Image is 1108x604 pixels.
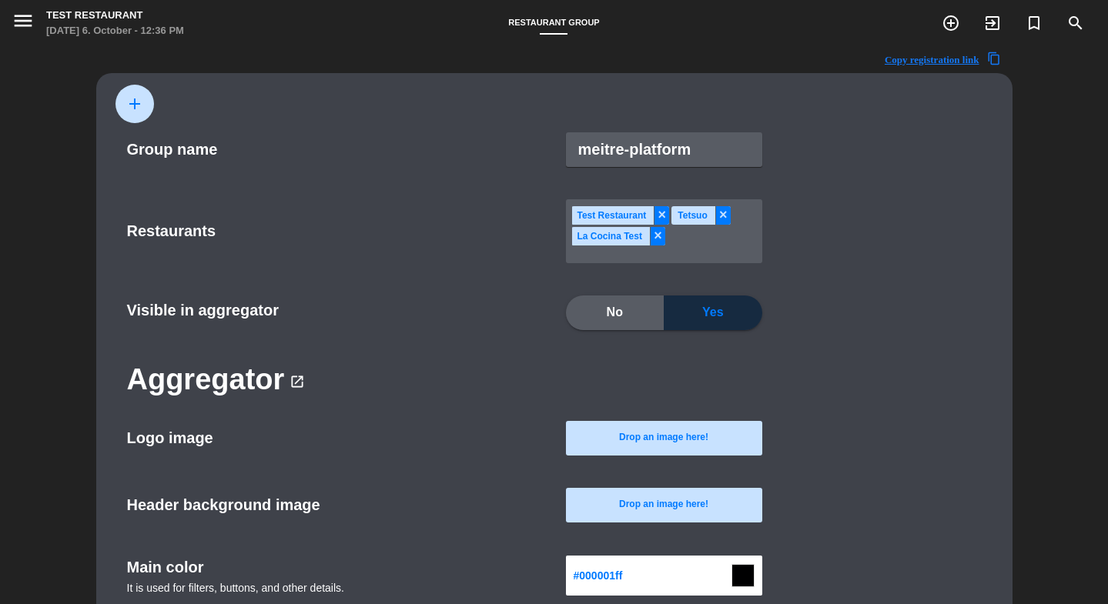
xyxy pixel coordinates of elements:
h2: Aggregator [127,362,982,398]
button: add [115,85,154,123]
span: × [650,227,665,245]
div: Main color [127,555,543,580]
i: search [1066,14,1085,32]
span: Copy registration link [885,52,979,68]
span: open_in_new [290,374,305,389]
span: Tetsuo [678,210,707,221]
span: Test Restaurant [577,210,647,221]
span: × [654,206,669,225]
span: content_copy [987,52,1001,68]
span: La Cocina Test [577,231,642,242]
span: Restaurant group [500,18,607,27]
div: It is used for filters, buttons, and other details. [127,579,543,597]
div: [DATE] 6. October - 12:36 PM [46,23,184,38]
a: open_in_new [290,362,305,398]
div: Logo image [127,425,543,451]
span: Yes [702,302,724,322]
span: #000001ff [574,567,731,585]
div: Test Restaurant [46,8,184,23]
span: add [126,95,144,113]
button: menu [12,9,35,37]
i: add_circle_outline [942,14,960,32]
span: No [607,302,623,322]
i: exit_to_app [983,14,1002,32]
label: Visible in aggregator [127,298,279,323]
div: Restaurants [127,219,543,244]
div: Group name [127,137,543,162]
ngx-dropzone-label: Drop an image here! [619,497,708,512]
i: turned_in_not [1025,14,1043,32]
span: × [715,206,731,225]
ngx-dropzone-label: Drop an image here! [619,430,708,445]
div: Header background image [127,492,543,518]
i: menu [12,9,35,32]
